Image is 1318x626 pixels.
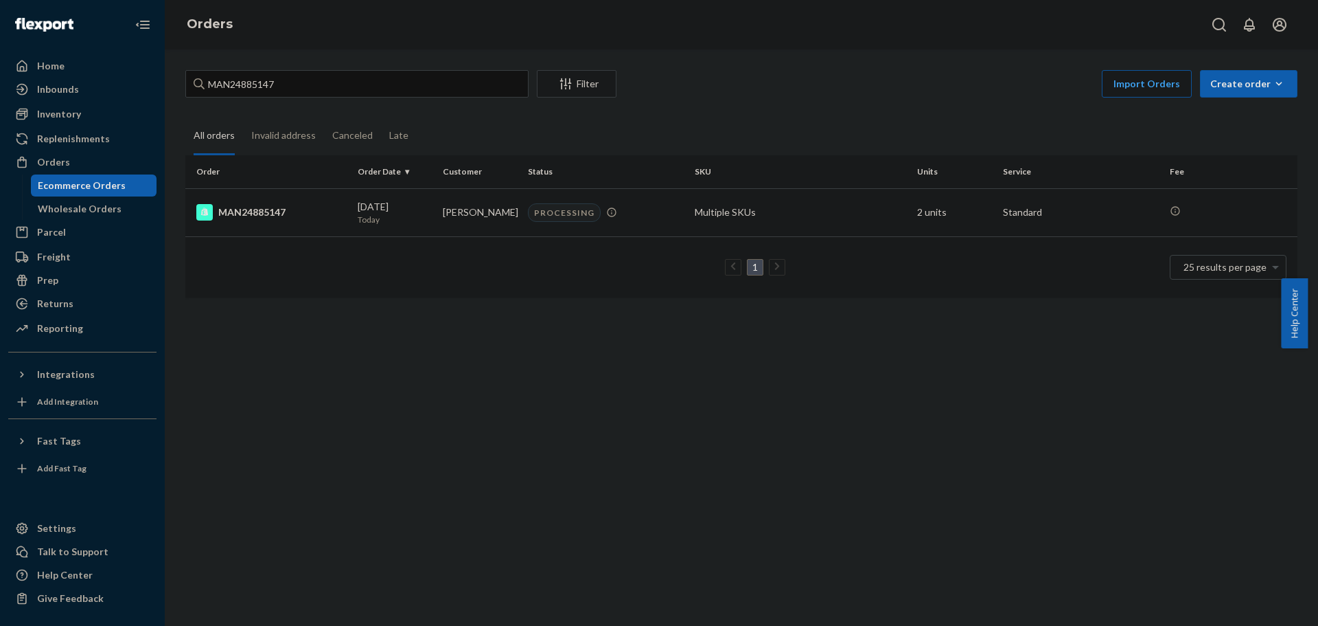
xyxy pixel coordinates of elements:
div: Help Center [37,568,93,582]
button: Filter [537,70,616,98]
button: Open Search Box [1205,11,1233,38]
div: PROCESSING [528,203,601,222]
div: Fast Tags [37,434,81,448]
td: [PERSON_NAME] [437,188,522,236]
div: Prep [37,273,58,287]
td: 2 units [912,188,997,236]
div: Inbounds [37,82,79,96]
div: Add Fast Tag [37,462,86,474]
a: Talk to Support [8,541,157,563]
div: Filter [537,77,616,91]
th: Service [997,155,1164,188]
a: Freight [8,246,157,268]
a: Page 1 is your current page [750,261,761,273]
a: Ecommerce Orders [31,175,157,197]
button: Fast Tags [8,430,157,452]
div: Settings [37,522,76,535]
th: Status [522,155,689,188]
a: Orders [8,151,157,173]
a: Orders [187,16,233,32]
p: Standard [1003,205,1159,219]
a: Help Center [8,564,157,586]
ol: breadcrumbs [176,5,244,45]
div: Add Integration [37,396,98,407]
div: Create order [1210,77,1287,91]
div: MAN24885147 [196,204,347,221]
div: Replenishments [37,132,110,146]
div: Parcel [37,225,66,239]
a: Reporting [8,317,157,339]
th: Units [912,155,997,188]
div: Ecommerce Orders [38,179,126,192]
button: Create order [1200,70,1297,98]
div: Inventory [37,107,81,121]
th: Order [185,155,352,188]
a: Wholesale Orders [31,198,157,220]
button: Close Navigation [129,11,157,38]
span: 25 results per page [1183,261,1267,273]
th: SKU [689,155,912,188]
a: Prep [8,269,157,291]
div: Invalid address [251,118,316,153]
th: Order Date [352,155,437,188]
div: [DATE] [358,200,432,225]
p: Today [358,214,432,225]
div: Orders [37,155,70,169]
button: Give Feedback [8,588,157,610]
a: Parcel [8,221,157,243]
div: Wholesale Orders [38,202,122,216]
div: Home [37,59,65,73]
input: Search orders [185,70,529,98]
a: Replenishments [8,128,157,150]
div: Canceled [332,118,373,153]
button: Import Orders [1102,70,1192,98]
a: Returns [8,293,157,315]
a: Home [8,55,157,77]
button: Integrations [8,364,157,385]
img: Flexport logo [15,18,73,32]
div: Integrations [37,368,95,381]
a: Inventory [8,103,157,125]
div: Late [389,118,408,153]
div: Returns [37,297,73,311]
div: All orders [194,118,235,155]
button: Open account menu [1266,11,1293,38]
button: Open notifications [1236,11,1263,38]
th: Fee [1164,155,1297,188]
td: Multiple SKUs [689,188,912,236]
div: Freight [37,250,71,264]
a: Add Integration [8,391,157,413]
a: Inbounds [8,78,157,100]
div: Talk to Support [37,545,108,559]
div: Give Feedback [37,592,104,605]
a: Settings [8,517,157,539]
div: Customer [443,166,517,177]
div: Reporting [37,322,83,335]
a: Add Fast Tag [8,458,157,480]
button: Help Center [1281,278,1308,348]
